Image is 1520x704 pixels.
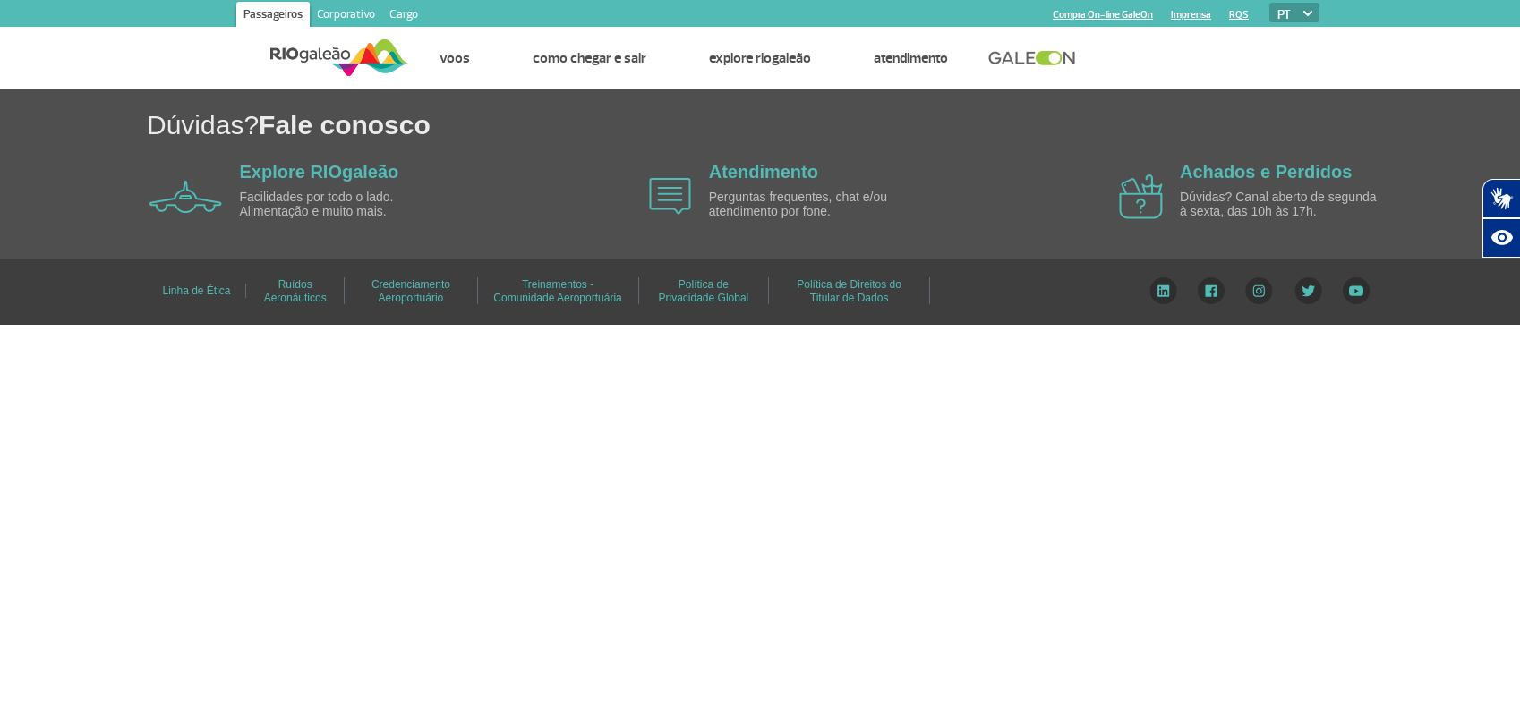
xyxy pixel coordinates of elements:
[1482,218,1520,258] button: Abrir recursos assistivos.
[1149,277,1177,304] img: LinkedIn
[797,272,901,310] a: Política de Direitos do Titular de Dados
[236,2,310,30] a: Passageiros
[649,178,691,215] img: airplane icon
[874,49,948,67] a: Atendimento
[1180,162,1352,182] a: Achados e Perdidos
[147,106,1520,143] h1: Dúvidas?
[162,278,230,303] a: Linha de Ética
[1053,9,1153,21] a: Compra On-line GaleOn
[1245,277,1273,304] img: Instagram
[240,162,399,182] a: Explore RIOgaleão
[1171,9,1211,21] a: Imprensa
[240,191,446,218] p: Facilidades por todo o lado. Alimentação e muito mais.
[1482,179,1520,218] button: Abrir tradutor de língua de sinais.
[1180,191,1386,218] p: Dúvidas? Canal aberto de segunda à sexta, das 10h às 17h.
[264,272,327,310] a: Ruídos Aeronáuticos
[709,162,818,182] a: Atendimento
[533,49,646,67] a: Como chegar e sair
[1119,174,1163,219] img: airplane icon
[382,2,425,30] a: Cargo
[149,181,222,213] img: airplane icon
[493,272,621,310] a: Treinamentos - Comunidade Aeroportuária
[371,272,450,310] a: Credenciamento Aeroportuário
[1198,277,1225,304] img: Facebook
[440,49,470,67] a: Voos
[259,110,431,140] span: Fale conosco
[709,191,915,218] p: Perguntas frequentes, chat e/ou atendimento por fone.
[310,2,382,30] a: Corporativo
[1482,179,1520,258] div: Plugin de acessibilidade da Hand Talk.
[659,272,749,310] a: Política de Privacidade Global
[709,49,811,67] a: Explore RIOgaleão
[1294,277,1322,304] img: Twitter
[1229,9,1249,21] a: RQS
[1343,277,1370,304] img: YouTube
